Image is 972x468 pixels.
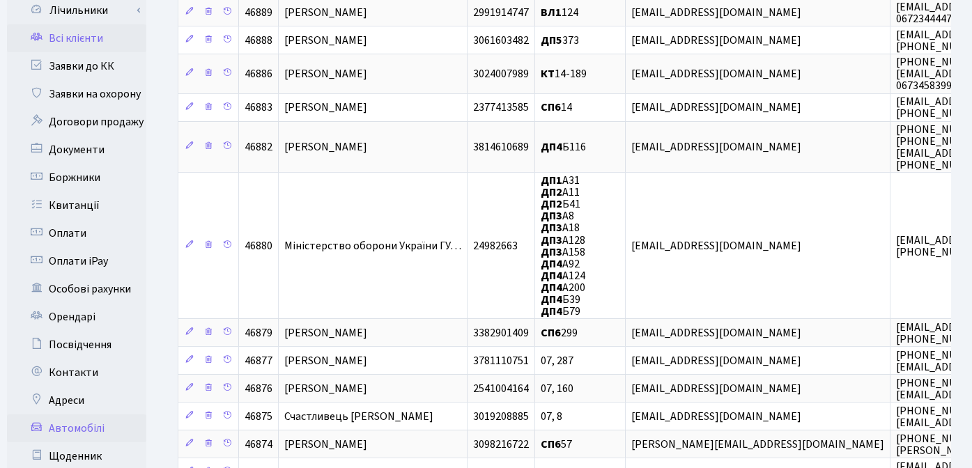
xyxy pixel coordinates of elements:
[541,268,562,283] b: ДП4
[541,185,562,200] b: ДП2
[245,66,272,81] span: 46886
[541,325,578,341] span: 299
[541,437,561,452] b: СП6
[245,33,272,48] span: 46888
[7,108,146,136] a: Договори продажу
[541,381,573,396] span: 07, 160
[473,325,529,341] span: 3382901409
[7,136,146,164] a: Документи
[541,353,573,368] span: 07, 287
[541,233,562,248] b: ДП3
[245,139,272,155] span: 46882
[541,139,562,155] b: ДП4
[541,5,562,20] b: ВЛ1
[541,33,579,48] span: 373
[541,66,555,81] b: КТ
[541,173,562,188] b: ДП1
[245,325,272,341] span: 46879
[7,24,146,52] a: Всі клієнти
[541,33,562,48] b: ДП5
[245,437,272,452] span: 46874
[541,173,585,319] span: А31 А11 Б41 А8 А18 А128 А158 А92 А124 А200 Б39 Б79
[473,5,529,20] span: 2991914747
[541,5,578,20] span: 124
[631,353,801,368] span: [EMAIL_ADDRESS][DOMAIN_NAME]
[7,303,146,331] a: Орендарі
[284,437,367,452] span: [PERSON_NAME]
[541,280,562,295] b: ДП4
[631,409,801,424] span: [EMAIL_ADDRESS][DOMAIN_NAME]
[541,100,561,116] b: СП6
[284,409,433,424] span: Счастливець [PERSON_NAME]
[473,238,518,253] span: 24982663
[473,66,529,81] span: 3024007989
[541,139,586,155] span: Б116
[631,33,801,48] span: [EMAIL_ADDRESS][DOMAIN_NAME]
[473,381,529,396] span: 2541004164
[7,359,146,387] a: Контакти
[245,100,272,116] span: 46883
[7,414,146,442] a: Автомобілі
[284,66,367,81] span: [PERSON_NAME]
[541,100,572,116] span: 14
[631,5,801,20] span: [EMAIL_ADDRESS][DOMAIN_NAME]
[631,437,884,452] span: [PERSON_NAME][EMAIL_ADDRESS][DOMAIN_NAME]
[473,409,529,424] span: 3019208885
[541,256,562,272] b: ДП4
[284,100,367,116] span: [PERSON_NAME]
[631,325,801,341] span: [EMAIL_ADDRESS][DOMAIN_NAME]
[541,325,561,341] b: СП6
[245,5,272,20] span: 46889
[284,353,367,368] span: [PERSON_NAME]
[284,238,461,253] span: Міністерство оборони України ГУ…
[7,80,146,108] a: Заявки на охорону
[541,437,572,452] span: 57
[7,192,146,219] a: Квитанції
[245,381,272,396] span: 46876
[7,164,146,192] a: Боржники
[284,381,367,396] span: [PERSON_NAME]
[7,331,146,359] a: Посвідчення
[245,238,272,253] span: 46880
[631,66,801,81] span: [EMAIL_ADDRESS][DOMAIN_NAME]
[541,221,562,236] b: ДП3
[541,409,562,424] span: 07, 8
[473,100,529,116] span: 2377413585
[245,353,272,368] span: 46877
[7,219,146,247] a: Оплати
[473,353,529,368] span: 3781110751
[284,139,367,155] span: [PERSON_NAME]
[245,409,272,424] span: 46875
[631,139,801,155] span: [EMAIL_ADDRESS][DOMAIN_NAME]
[284,5,367,20] span: [PERSON_NAME]
[7,387,146,414] a: Адреси
[541,304,562,319] b: ДП4
[541,196,562,212] b: ДП2
[7,52,146,80] a: Заявки до КК
[541,66,587,81] span: 14-189
[541,208,562,224] b: ДП3
[631,100,801,116] span: [EMAIL_ADDRESS][DOMAIN_NAME]
[7,247,146,275] a: Оплати iPay
[631,381,801,396] span: [EMAIL_ADDRESS][DOMAIN_NAME]
[631,238,801,253] span: [EMAIL_ADDRESS][DOMAIN_NAME]
[541,292,562,307] b: ДП4
[7,275,146,303] a: Особові рахунки
[284,33,367,48] span: [PERSON_NAME]
[284,325,367,341] span: [PERSON_NAME]
[473,33,529,48] span: 3061603482
[473,437,529,452] span: 3098216722
[473,139,529,155] span: 3814610689
[541,244,562,260] b: ДП3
